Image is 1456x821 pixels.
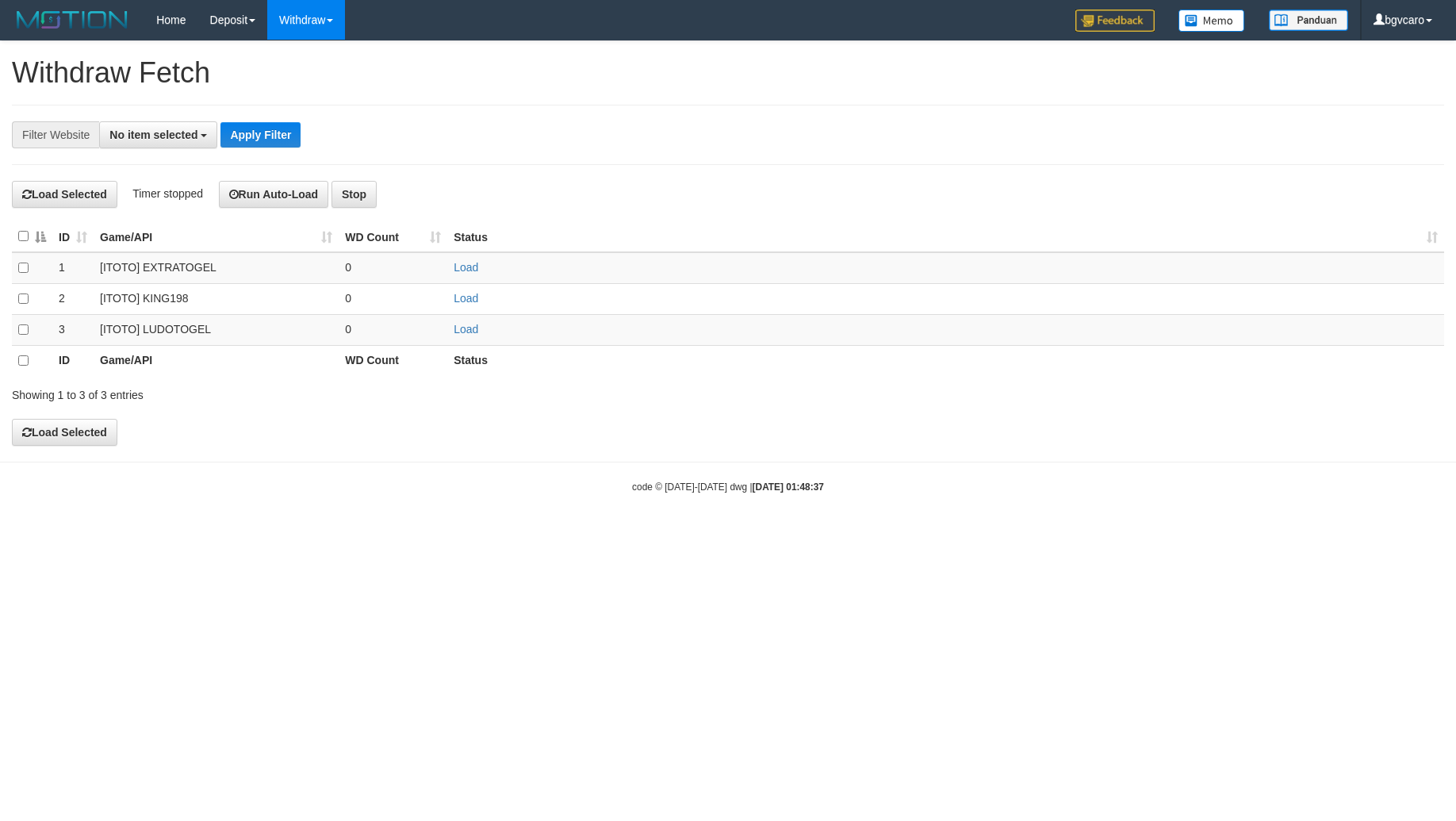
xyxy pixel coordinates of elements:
button: Apply Filter [220,122,301,148]
div: Showing 1 to 3 of 3 entries [12,381,595,403]
td: 1 [52,252,94,284]
button: No item selected [99,121,217,148]
th: ID [52,345,94,376]
th: Game/API [94,345,339,376]
th: WD Count: activate to sort column ascending [339,221,447,252]
th: Status: activate to sort column ascending [447,221,1444,252]
th: ID: activate to sort column ascending [52,221,94,252]
button: Run Auto-Load [219,181,329,208]
td: 2 [52,283,94,314]
td: [ITOTO] LUDOTOGEL [94,314,339,345]
th: Game/API: activate to sort column ascending [94,221,339,252]
img: Feedback.jpg [1075,10,1155,32]
a: Load [454,323,478,336]
small: code © [DATE]-[DATE] dwg | [632,481,824,493]
img: MOTION_logo.png [12,8,132,32]
th: WD Count [339,345,447,376]
td: [ITOTO] EXTRATOGEL [94,252,339,284]
td: 3 [52,314,94,345]
a: Load [454,261,478,274]
span: 0 [345,323,351,336]
strong: [DATE] 01:48:37 [753,481,824,493]
img: Button%20Memo.svg [1178,10,1245,32]
td: [ITOTO] KING198 [94,283,339,314]
div: Filter Website [12,121,99,148]
h1: Withdraw Fetch [12,57,1444,89]
span: 0 [345,292,351,305]
span: No item selected [109,129,197,141]
span: Timer stopped [132,187,203,200]
button: Load Selected [12,181,117,208]
a: Load [454,292,478,305]
img: panduan.png [1269,10,1348,31]
th: Status [447,345,1444,376]
button: Load Selected [12,419,117,446]
button: Stop [331,181,377,208]
span: 0 [345,261,351,274]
